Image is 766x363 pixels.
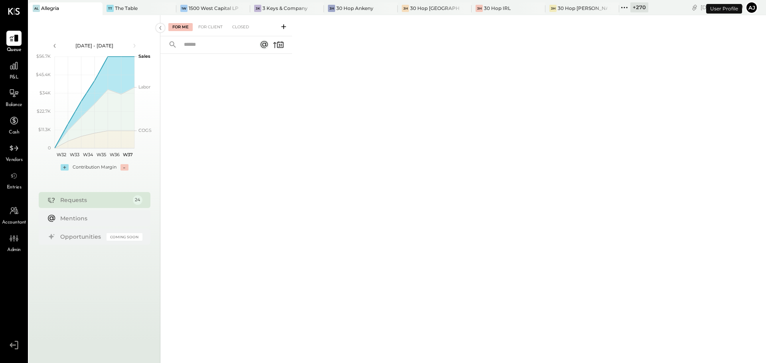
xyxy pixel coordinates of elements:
[328,5,335,12] div: 3H
[107,233,142,241] div: Coming Soon
[402,5,409,12] div: 3H
[33,5,40,12] div: Al
[630,2,648,12] div: + 270
[0,86,28,109] a: Balance
[115,5,138,12] div: The Table
[10,74,19,81] span: P&L
[9,129,19,136] span: Cash
[701,4,743,11] div: [DATE]
[336,5,373,12] div: 30 Hop Ankeny
[254,5,261,12] div: 3K
[41,5,59,12] div: Allegria
[36,53,51,59] text: $56.7K
[60,233,103,241] div: Opportunities
[410,5,460,12] div: 30 Hop [GEOGRAPHIC_DATA]
[61,164,69,171] div: +
[83,152,93,157] text: W34
[228,23,253,31] div: Closed
[0,31,28,54] a: Queue
[691,3,699,12] div: copy link
[0,168,28,191] a: Entries
[38,127,51,132] text: $11.3K
[96,152,106,157] text: W35
[107,5,114,12] div: TT
[70,152,79,157] text: W33
[122,152,132,157] text: W37
[39,90,51,96] text: $34K
[138,84,150,90] text: Labor
[0,58,28,81] a: P&L
[0,113,28,136] a: Cash
[180,5,188,12] div: 1W
[7,184,22,191] span: Entries
[706,4,742,14] div: User Profile
[109,152,119,157] text: W36
[56,152,66,157] text: W32
[138,53,150,59] text: Sales
[484,5,511,12] div: 30 Hop IRL
[0,203,28,226] a: Accountant
[7,47,22,54] span: Queue
[60,214,138,222] div: Mentions
[189,5,238,12] div: 1500 West Capital LP
[37,108,51,114] text: $22.7K
[60,196,129,204] div: Requests
[745,1,758,14] button: Aj
[194,23,227,31] div: For Client
[558,5,607,12] div: 30 Hop [PERSON_NAME] Summit
[263,5,308,12] div: 3 Keys & Company
[138,128,152,133] text: COGS
[61,42,128,49] div: [DATE] - [DATE]
[2,219,26,226] span: Accountant
[476,5,483,12] div: 3H
[0,231,28,254] a: Admin
[120,164,128,171] div: -
[549,5,557,12] div: 3H
[168,23,193,31] div: For Me
[73,164,116,171] div: Contribution Margin
[7,247,21,254] span: Admin
[6,157,23,164] span: Vendors
[6,102,22,109] span: Balance
[0,141,28,164] a: Vendors
[48,145,51,151] text: 0
[36,72,51,77] text: $45.4K
[133,195,142,205] div: 24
